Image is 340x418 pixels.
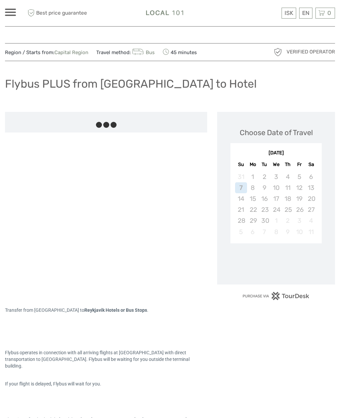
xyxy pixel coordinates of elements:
div: month 2025-09 [232,171,319,237]
div: Not available Tuesday, September 9th, 2025 [259,182,270,193]
div: Not available Sunday, September 14th, 2025 [235,193,247,204]
span: ISK [285,10,293,16]
span: Flybus operates in connection with all arriving flights at [GEOGRAPHIC_DATA] with direct transpor... [5,350,191,369]
img: PurchaseViaTourDesk.png [242,292,310,300]
div: Not available Sunday, September 21st, 2025 [235,204,247,215]
div: Not available Saturday, October 11th, 2025 [305,226,317,237]
div: Not available Sunday, August 31st, 2025 [235,171,247,182]
div: Not available Friday, September 26th, 2025 [294,204,305,215]
span: . [147,307,148,313]
div: Not available Sunday, October 5th, 2025 [235,226,247,237]
div: Not available Friday, September 5th, 2025 [294,171,305,182]
span: If your flight is delayed, Flybus will wait for you. [5,381,101,386]
div: Fr [294,160,305,169]
div: Not available Thursday, October 9th, 2025 [282,226,294,237]
div: Not available Sunday, September 7th, 2025 [235,182,247,193]
div: Not available Monday, September 29th, 2025 [247,215,259,226]
div: Not available Saturday, October 4th, 2025 [305,215,317,226]
div: [DATE] [230,150,322,157]
div: Not available Monday, September 1st, 2025 [247,171,259,182]
div: Not available Monday, September 8th, 2025 [247,182,259,193]
div: Not available Wednesday, September 10th, 2025 [270,182,282,193]
div: Not available Wednesday, September 3rd, 2025 [270,171,282,182]
div: Not available Friday, October 10th, 2025 [294,226,305,237]
span: 45 minutes [163,47,197,57]
div: Not available Monday, September 15th, 2025 [247,193,259,204]
div: Not available Tuesday, September 30th, 2025 [259,215,270,226]
div: Not available Sunday, September 28th, 2025 [235,215,247,226]
img: verified_operator_grey_128.png [273,47,283,57]
div: We [270,160,282,169]
div: Not available Friday, September 12th, 2025 [294,182,305,193]
div: Not available Wednesday, September 24th, 2025 [270,204,282,215]
div: EN [299,8,312,19]
a: Bus [131,49,155,55]
div: Not available Tuesday, September 16th, 2025 [259,193,270,204]
div: Choose Date of Travel [240,127,313,138]
div: Not available Wednesday, October 1st, 2025 [270,215,282,226]
div: Not available Monday, October 6th, 2025 [247,226,259,237]
div: Not available Saturday, September 13th, 2025 [305,182,317,193]
div: Not available Thursday, October 2nd, 2025 [282,215,294,226]
div: Tu [259,160,270,169]
div: Not available Saturday, September 6th, 2025 [305,171,317,182]
span: Transfer from [GEOGRAPHIC_DATA] to [5,307,147,313]
div: Sa [305,160,317,169]
h1: Flybus PLUS from [GEOGRAPHIC_DATA] to Hotel [5,77,257,91]
strong: Reykjavik Hotels or Bus Stops [84,307,147,313]
span: Best price guarantee [26,8,88,19]
div: Not available Wednesday, September 17th, 2025 [270,193,282,204]
div: Not available Saturday, September 27th, 2025 [305,204,317,215]
div: Th [282,160,294,169]
a: Capital Region [54,49,88,55]
div: Not available Tuesday, September 23rd, 2025 [259,204,270,215]
div: Mo [247,160,259,169]
div: Not available Tuesday, September 2nd, 2025 [259,171,270,182]
div: Not available Tuesday, October 7th, 2025 [259,226,270,237]
div: Not available Saturday, September 20th, 2025 [305,193,317,204]
div: Not available Wednesday, October 8th, 2025 [270,226,282,237]
div: Not available Thursday, September 25th, 2025 [282,204,294,215]
div: Not available Thursday, September 4th, 2025 [282,171,294,182]
span: Verified Operator [287,48,335,55]
div: Not available Friday, September 19th, 2025 [294,193,305,204]
div: Loading... [274,261,278,265]
span: Travel method: [96,47,155,57]
div: Not available Monday, September 22nd, 2025 [247,204,259,215]
div: Su [235,160,247,169]
div: Not available Thursday, September 18th, 2025 [282,193,294,204]
span: Region / Starts from: [5,49,88,56]
div: Not available Thursday, September 11th, 2025 [282,182,294,193]
img: Local 101 [137,5,194,21]
span: 0 [326,10,332,16]
div: Not available Friday, October 3rd, 2025 [294,215,305,226]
